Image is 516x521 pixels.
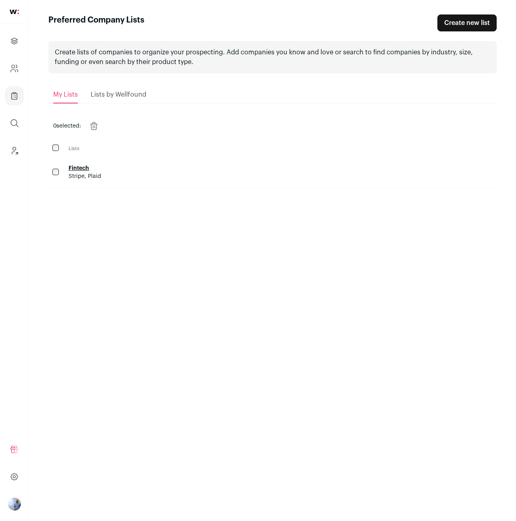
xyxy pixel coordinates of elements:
span: 0 [53,123,56,129]
span: Stripe, Plaid [69,174,101,179]
p: Create lists of companies to organize your prospecting. Add companies you know and love or search... [55,48,490,67]
a: Company and ATS Settings [5,59,24,78]
span: My Lists [53,91,78,98]
button: Open dropdown [8,498,21,511]
img: 97332-medium_jpg [8,498,21,511]
img: wellfound-shorthand-0d5821cbd27db2630d0214b213865d53afaa358527fdda9d0ea32b1df1b89c2c.svg [10,10,19,14]
th: Lists [64,141,497,156]
a: Company Lists [5,86,24,105]
a: Create new list [437,14,497,31]
h1: Preferred Company Lists [48,14,144,31]
a: Lists by Wellfound [91,87,146,103]
span: selected: [53,122,81,130]
a: Fintech [69,165,89,171]
a: Projects [5,31,24,51]
span: Lists by Wellfound [91,91,146,98]
button: Remove [84,116,104,136]
a: Leads (Backoffice) [5,141,24,160]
